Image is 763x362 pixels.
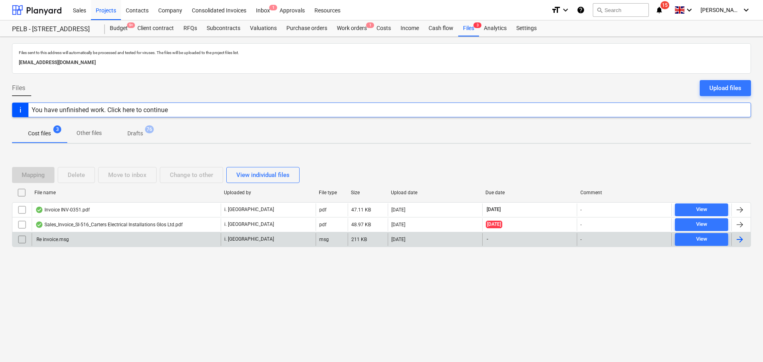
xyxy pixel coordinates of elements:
[741,5,751,15] i: keyboard_arrow_down
[700,80,751,96] button: Upload files
[269,5,277,10] span: 1
[391,222,405,227] div: [DATE]
[245,20,282,36] a: Valuations
[224,221,274,228] p: i. [GEOGRAPHIC_DATA]
[319,237,329,242] div: msg
[224,206,274,213] p: i. [GEOGRAPHIC_DATA]
[35,221,183,228] div: Sales_Invoice_SI-516_Carters Electrical Installations Glos Ltd.pdf
[485,190,574,195] div: Due date
[105,20,133,36] a: Budget9+
[351,207,371,213] div: 47.11 KB
[133,20,179,36] a: Client contract
[332,20,372,36] a: Work orders1
[53,125,61,133] span: 3
[32,106,168,114] div: You have unfinished work. Click here to continue
[391,207,405,213] div: [DATE]
[551,5,561,15] i: format_size
[105,20,133,36] div: Budget
[660,1,669,9] span: 15
[709,83,741,93] div: Upload files
[580,207,582,213] div: -
[701,7,741,13] span: [PERSON_NAME]
[12,83,25,93] span: Files
[580,237,582,242] div: -
[282,20,332,36] a: Purchase orders
[655,5,663,15] i: notifications
[319,207,326,213] div: pdf
[684,5,694,15] i: keyboard_arrow_down
[35,207,43,213] div: OCR finished
[319,190,344,195] div: File type
[696,235,707,244] div: View
[596,7,603,13] span: search
[145,125,154,133] span: 76
[473,22,481,28] span: 3
[28,129,51,138] p: Cost files
[202,20,245,36] a: Subcontracts
[372,20,396,36] a: Costs
[224,236,274,243] p: i. [GEOGRAPHIC_DATA]
[19,50,744,55] p: Files sent to this address will automatically be processed and tested for viruses. The files will...
[479,20,511,36] a: Analytics
[35,207,90,213] div: Invoice INV-0351.pdf
[34,190,217,195] div: File name
[511,20,542,36] a: Settings
[351,222,371,227] div: 48.97 KB
[224,190,312,195] div: Uploaded by
[675,233,728,246] button: View
[391,190,479,195] div: Upload date
[12,25,95,34] div: PELB - [STREET_ADDRESS]
[486,236,489,243] span: -
[675,203,728,216] button: View
[236,170,290,180] div: View individual files
[580,190,669,195] div: Comment
[332,20,372,36] div: Work orders
[366,22,374,28] span: 1
[486,221,502,228] span: [DATE]
[35,237,69,242] div: Re invoice.msg
[351,237,367,242] div: 211 KB
[486,206,501,213] span: [DATE]
[319,222,326,227] div: pdf
[458,20,479,36] a: Files3
[127,129,143,138] p: Drafts
[696,205,707,214] div: View
[351,190,385,195] div: Size
[35,221,43,228] div: OCR finished
[577,5,585,15] i: Knowledge base
[19,58,744,67] p: [EMAIL_ADDRESS][DOMAIN_NAME]
[391,237,405,242] div: [DATE]
[127,22,135,28] span: 9+
[179,20,202,36] a: RFQs
[458,20,479,36] div: Files
[561,5,570,15] i: keyboard_arrow_down
[593,3,649,17] button: Search
[580,222,582,227] div: -
[226,167,300,183] button: View individual files
[424,20,458,36] a: Cash flow
[396,20,424,36] a: Income
[696,220,707,229] div: View
[675,218,728,231] button: View
[77,129,102,137] p: Other files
